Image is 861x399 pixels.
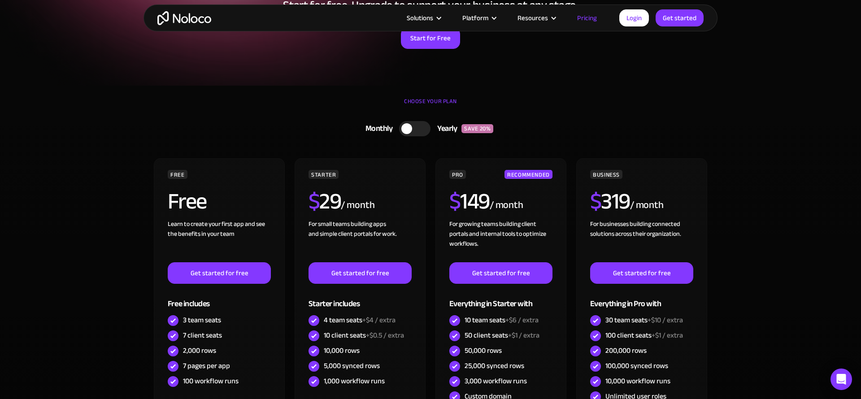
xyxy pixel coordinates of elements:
[465,376,527,386] div: 3,000 workflow runs
[566,12,608,24] a: Pricing
[508,329,539,342] span: +$1 / extra
[461,124,493,133] div: SAVE 20%
[505,313,539,327] span: +$6 / extra
[396,12,451,24] div: Solutions
[605,376,670,386] div: 10,000 workflow runs
[465,315,539,325] div: 10 team seats
[309,190,341,213] h2: 29
[341,198,374,213] div: / month
[407,12,433,24] div: Solutions
[157,11,211,25] a: home
[168,170,187,179] div: FREE
[168,262,271,284] a: Get started for free
[652,329,683,342] span: +$1 / extra
[517,12,548,24] div: Resources
[605,346,647,356] div: 200,000 rows
[449,170,466,179] div: PRO
[605,361,668,371] div: 100,000 synced rows
[451,12,506,24] div: Platform
[590,262,693,284] a: Get started for free
[449,262,552,284] a: Get started for free
[490,198,523,213] div: / month
[309,180,320,222] span: $
[449,180,461,222] span: $
[590,284,693,313] div: Everything in Pro with
[366,329,404,342] span: +$0.5 / extra
[324,361,380,371] div: 5,000 synced rows
[465,330,539,340] div: 50 client seats
[324,315,396,325] div: 4 team seats
[449,190,490,213] h2: 149
[309,219,412,262] div: For small teams building apps and simple client portals for work. ‍
[401,27,460,49] a: Start for Free
[152,95,709,117] div: CHOOSE YOUR PLAN
[324,346,360,356] div: 10,000 rows
[590,170,622,179] div: BUSINESS
[590,190,630,213] h2: 319
[462,12,488,24] div: Platform
[465,346,502,356] div: 50,000 rows
[324,330,404,340] div: 10 client seats
[504,170,552,179] div: RECOMMENDED
[648,313,683,327] span: +$10 / extra
[183,346,216,356] div: 2,000 rows
[183,315,221,325] div: 3 team seats
[619,9,649,26] a: Login
[183,361,230,371] div: 7 pages per app
[656,9,704,26] a: Get started
[354,122,400,135] div: Monthly
[605,315,683,325] div: 30 team seats
[506,12,566,24] div: Resources
[362,313,396,327] span: +$4 / extra
[183,330,222,340] div: 7 client seats
[168,284,271,313] div: Free includes
[630,198,664,213] div: / month
[309,170,339,179] div: STARTER
[168,190,207,213] h2: Free
[590,180,601,222] span: $
[324,376,385,386] div: 1,000 workflow runs
[449,219,552,262] div: For growing teams building client portals and internal tools to optimize workflows.
[309,284,412,313] div: Starter includes
[430,122,461,135] div: Yearly
[168,219,271,262] div: Learn to create your first app and see the benefits in your team ‍
[590,219,693,262] div: For businesses building connected solutions across their organization. ‍
[831,369,852,390] div: Open Intercom Messenger
[605,330,683,340] div: 100 client seats
[465,361,524,371] div: 25,000 synced rows
[449,284,552,313] div: Everything in Starter with
[309,262,412,284] a: Get started for free
[183,376,239,386] div: 100 workflow runs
